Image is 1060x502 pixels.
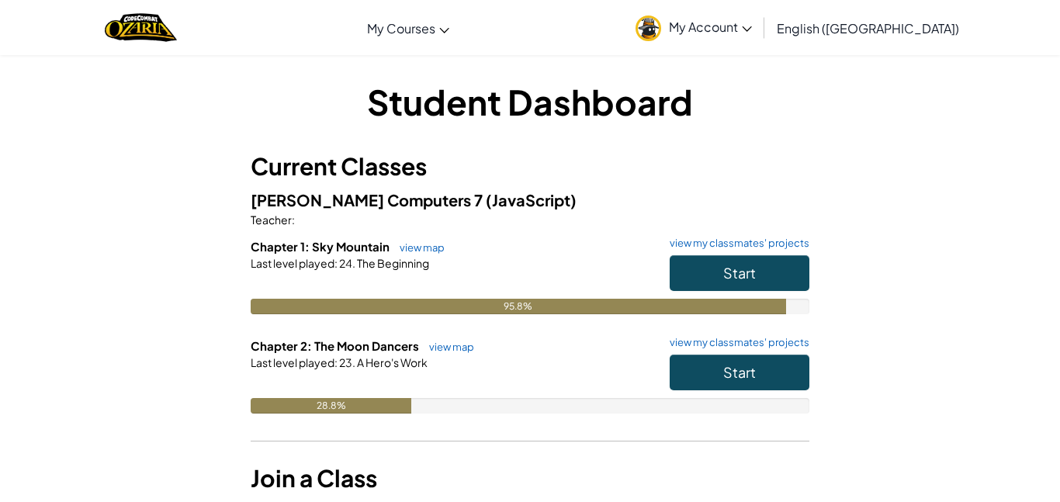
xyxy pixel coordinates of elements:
[251,398,411,414] div: 28.8%
[392,241,445,254] a: view map
[669,19,752,35] span: My Account
[359,7,457,49] a: My Courses
[723,264,756,282] span: Start
[334,256,338,270] span: :
[367,20,435,36] span: My Courses
[662,338,809,348] a: view my classmates' projects
[338,256,355,270] span: 24.
[251,149,809,184] h3: Current Classes
[486,190,577,209] span: (JavaScript)
[421,341,474,353] a: view map
[251,338,421,353] span: Chapter 2: The Moon Dancers
[251,299,786,314] div: 95.8%
[251,190,486,209] span: [PERSON_NAME] Computers 7
[105,12,177,43] img: Home
[355,256,429,270] span: The Beginning
[251,78,809,126] h1: Student Dashboard
[251,461,809,496] h3: Join a Class
[769,7,967,49] a: English ([GEOGRAPHIC_DATA])
[723,363,756,381] span: Start
[670,355,809,390] button: Start
[251,355,334,369] span: Last level played
[777,20,959,36] span: English ([GEOGRAPHIC_DATA])
[355,355,428,369] span: A Hero's Work
[636,16,661,41] img: avatar
[338,355,355,369] span: 23.
[662,238,809,248] a: view my classmates' projects
[670,255,809,291] button: Start
[292,213,295,227] span: :
[251,213,292,227] span: Teacher
[628,3,760,52] a: My Account
[105,12,177,43] a: Ozaria by CodeCombat logo
[251,239,392,254] span: Chapter 1: Sky Mountain
[334,355,338,369] span: :
[251,256,334,270] span: Last level played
